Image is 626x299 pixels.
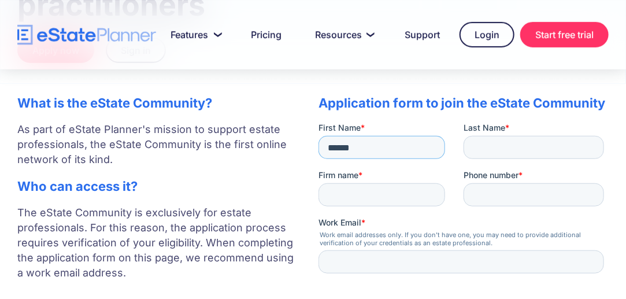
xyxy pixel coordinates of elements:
[17,179,295,194] h2: Who can access it?
[460,22,514,47] a: Login
[301,23,385,46] a: Resources
[391,23,454,46] a: Support
[17,205,295,296] p: The eState Community is exclusively for estate professionals. For this reason, the application pr...
[520,22,609,47] a: Start free trial
[17,122,295,167] p: As part of eState Planner's mission to support estate professionals, the eState Community is the ...
[157,23,231,46] a: Features
[17,95,295,110] h2: What is the eState Community?
[17,25,156,45] a: home
[237,23,295,46] a: Pricing
[318,95,609,110] h2: Application form to join the eState Community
